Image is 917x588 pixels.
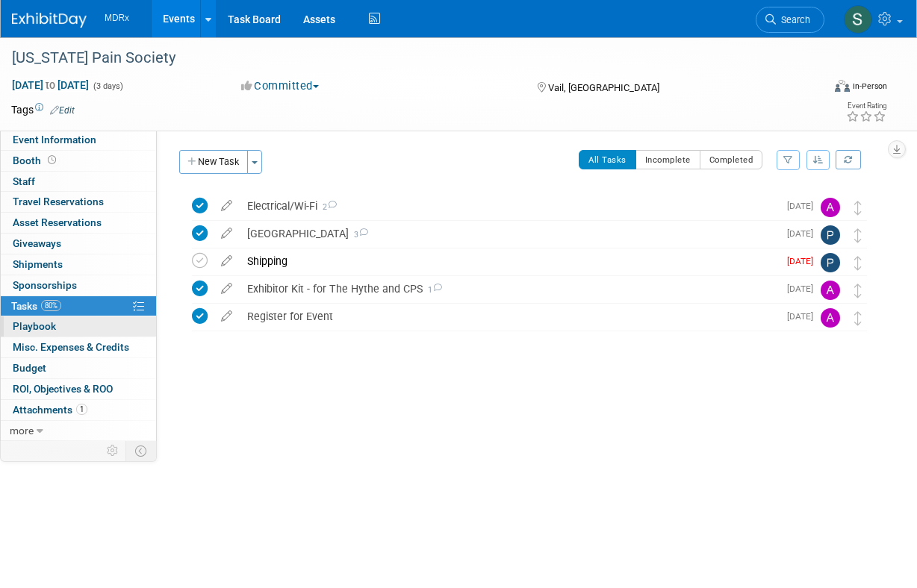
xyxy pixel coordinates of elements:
[13,341,129,353] span: Misc. Expenses & Credits
[236,78,325,94] button: Committed
[1,296,156,316] a: Tasks80%
[821,253,840,272] img: Phil S
[1,316,156,337] a: Playbook
[1,192,156,212] a: Travel Reservations
[240,193,778,219] div: Electrical/Wi-Fi
[43,79,57,91] span: to
[787,311,821,322] span: [DATE]
[12,13,87,28] img: ExhibitDay
[854,284,862,298] i: Move task
[13,237,61,249] span: Giveaways
[1,421,156,441] a: more
[854,228,862,243] i: Move task
[1,234,156,254] a: Giveaways
[10,425,34,437] span: more
[214,310,240,323] a: edit
[240,221,778,246] div: [GEOGRAPHIC_DATA]
[787,284,821,294] span: [DATE]
[240,276,778,301] div: Exhibitor Kit - for The Hythe and CPS
[854,201,862,215] i: Move task
[846,102,886,110] div: Event Rating
[92,81,123,91] span: (3 days)
[756,7,824,33] a: Search
[852,81,887,92] div: In-Person
[844,5,872,34] img: Stefanos Tsakiris
[13,154,59,166] span: Booth
[1,337,156,357] a: Misc. Expenses & Credits
[1,254,156,275] a: Shipments
[579,150,636,169] button: All Tasks
[700,150,763,169] button: Completed
[11,102,75,117] td: Tags
[854,311,862,325] i: Move task
[13,279,77,291] span: Sponsorships
[13,404,87,416] span: Attachments
[7,45,812,72] div: [US_STATE] Pain Society
[126,441,157,460] td: Toggle Event Tabs
[214,282,240,295] a: edit
[821,308,840,328] img: Allison Walsh
[548,82,659,93] span: Vail, [GEOGRAPHIC_DATA]
[423,285,442,295] span: 1
[1,213,156,233] a: Asset Reservations
[821,198,840,217] img: Allison Walsh
[13,320,56,332] span: Playbook
[13,175,35,187] span: Staff
[13,383,113,395] span: ROI, Objectives & ROO
[1,130,156,150] a: Event Information
[349,230,368,240] span: 3
[787,201,821,211] span: [DATE]
[41,300,61,311] span: 80%
[1,400,156,420] a: Attachments1
[854,256,862,270] i: Move task
[835,80,850,92] img: Format-Inperson.png
[45,154,59,166] span: Booth not reserved yet
[13,134,96,146] span: Event Information
[214,227,240,240] a: edit
[1,172,156,192] a: Staff
[1,379,156,399] a: ROI, Objectives & ROO
[1,275,156,295] a: Sponsorships
[317,202,337,212] span: 2
[13,362,46,374] span: Budget
[836,150,861,169] a: Refresh
[100,441,126,460] td: Personalize Event Tab Strip
[1,358,156,378] a: Budget
[179,150,248,174] button: New Task
[50,105,75,116] a: Edit
[76,404,87,415] span: 1
[214,254,240,268] a: edit
[821,281,840,300] img: Allison Walsh
[240,248,778,274] div: Shipping
[105,13,129,23] span: MDRx
[635,150,700,169] button: Incomplete
[13,216,102,228] span: Asset Reservations
[214,199,240,213] a: edit
[13,196,104,207] span: Travel Reservations
[13,258,63,270] span: Shipments
[240,304,778,329] div: Register for Event
[787,256,821,266] span: [DATE]
[1,151,156,171] a: Booth
[760,78,888,100] div: Event Format
[776,14,810,25] span: Search
[11,300,61,312] span: Tasks
[11,78,90,92] span: [DATE] [DATE]
[821,225,840,245] img: Philip D'Adderio
[787,228,821,239] span: [DATE]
